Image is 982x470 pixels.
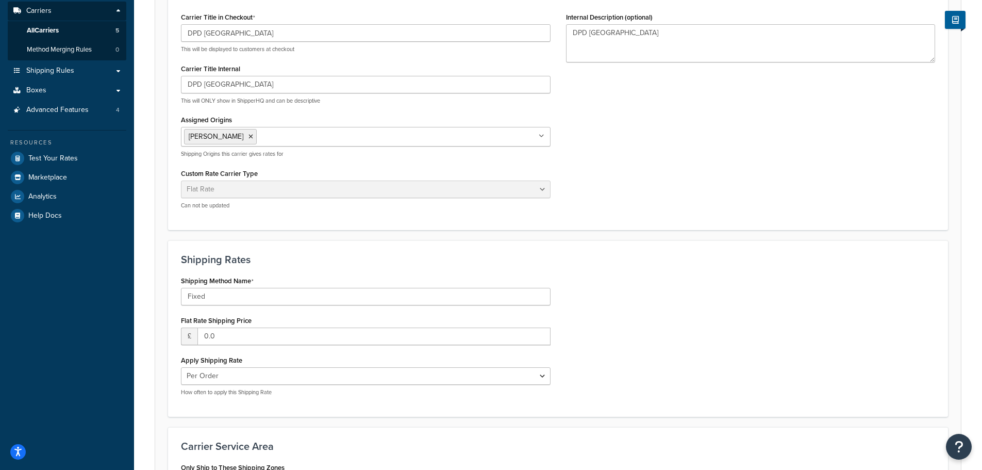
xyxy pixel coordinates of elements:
[181,328,197,345] span: £
[181,13,255,22] label: Carrier Title in Checkout
[8,81,126,100] a: Boxes
[181,202,551,209] p: Can not be updated
[8,101,126,120] a: Advanced Features4
[566,24,936,62] textarea: DPD [GEOGRAPHIC_DATA]
[115,45,119,54] span: 0
[8,21,126,40] a: AllCarriers5
[945,11,966,29] button: Show Help Docs
[946,434,972,460] button: Open Resource Center
[8,149,126,168] a: Test Your Rates
[181,317,252,325] label: Flat Rate Shipping Price
[566,13,653,21] label: Internal Description (optional)
[8,2,126,60] li: Carriers
[116,106,120,115] span: 4
[28,173,67,182] span: Marketplace
[8,206,126,225] a: Help Docs
[181,97,551,105] p: This will ONLY show in ShipperHQ and can be descriptive
[8,168,126,187] a: Marketplace
[181,277,254,285] label: Shipping Method Name
[181,116,232,124] label: Assigned Origins
[181,441,935,452] h3: Carrier Service Area
[26,67,74,75] span: Shipping Rules
[8,40,126,59] li: Method Merging Rules
[28,192,57,201] span: Analytics
[189,131,243,142] span: [PERSON_NAME]
[8,138,126,147] div: Resources
[8,61,126,80] a: Shipping Rules
[115,26,119,35] span: 5
[181,254,935,265] h3: Shipping Rates
[181,45,551,53] p: This will be displayed to customers at checkout
[181,150,551,158] p: Shipping Origins this carrier gives rates for
[28,212,62,220] span: Help Docs
[28,154,78,163] span: Test Your Rates
[181,356,242,364] label: Apply Shipping Rate
[8,2,126,21] a: Carriers
[27,26,59,35] span: All Carriers
[181,388,551,396] p: How often to apply this Shipping Rate
[27,45,92,54] span: Method Merging Rules
[26,86,46,95] span: Boxes
[26,7,52,15] span: Carriers
[8,40,126,59] a: Method Merging Rules0
[8,101,126,120] li: Advanced Features
[181,170,258,177] label: Custom Rate Carrier Type
[8,187,126,206] a: Analytics
[26,106,89,115] span: Advanced Features
[181,65,240,73] label: Carrier Title Internal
